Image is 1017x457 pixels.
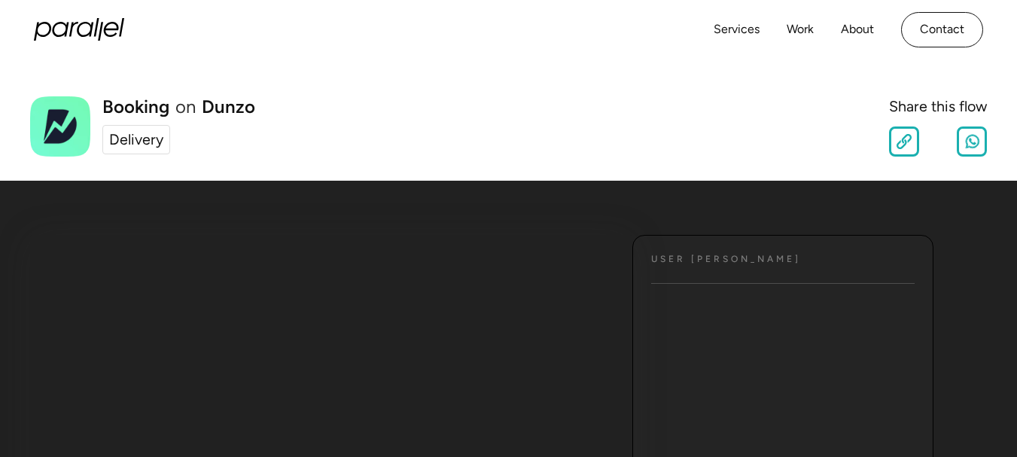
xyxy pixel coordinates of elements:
[34,18,124,41] a: home
[175,98,196,116] div: on
[109,129,163,151] div: Delivery
[714,19,760,41] a: Services
[889,96,987,118] div: Share this flow
[102,125,170,155] a: Delivery
[202,98,255,116] a: Dunzo
[651,254,801,265] h4: User [PERSON_NAME]
[787,19,814,41] a: Work
[841,19,874,41] a: About
[102,98,169,116] h1: Booking
[901,12,983,47] a: Contact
